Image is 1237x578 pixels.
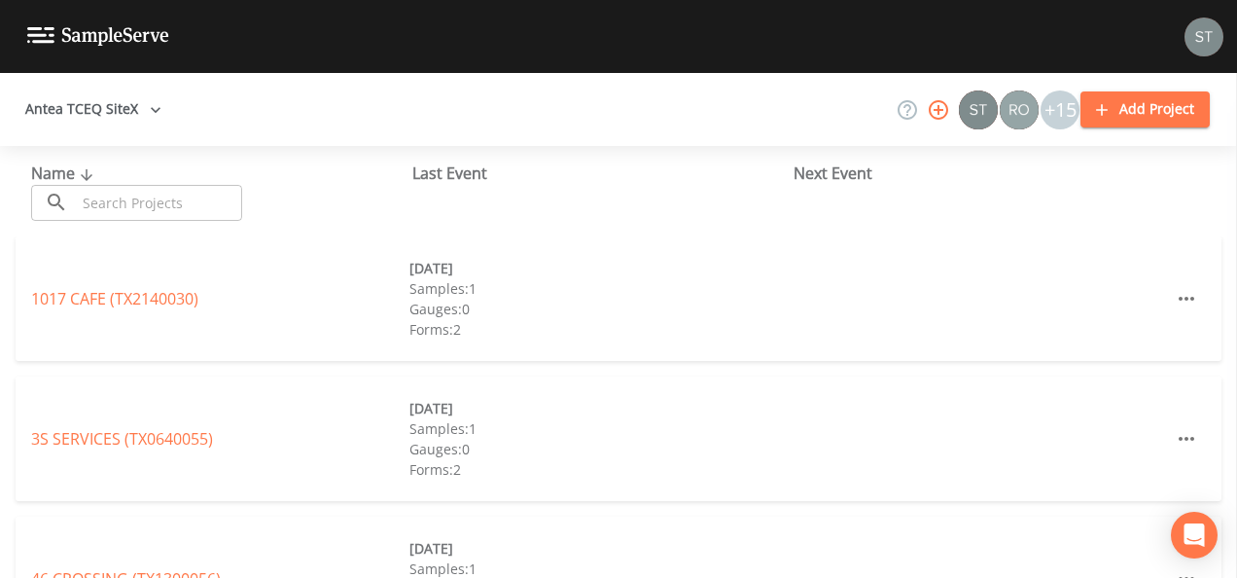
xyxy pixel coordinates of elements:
img: logo [27,27,169,46]
div: Gauges: 0 [409,439,788,459]
span: Name [31,163,98,184]
div: Next Event [794,162,1175,185]
div: Samples: 1 [409,418,788,439]
div: +15 [1041,90,1079,129]
a: 1017 CAFE (TX2140030) [31,288,198,309]
div: Forms: 2 [409,319,788,340]
div: Stan Porter [958,90,999,129]
div: Last Event [412,162,794,185]
input: Search Projects [76,185,242,221]
img: c0670e89e469b6405363224a5fca805c [959,90,998,129]
button: Add Project [1080,91,1210,127]
div: [DATE] [409,398,788,418]
img: 7e5c62b91fde3b9fc00588adc1700c9a [1000,90,1039,129]
div: Rodolfo Ramirez [999,90,1040,129]
button: Antea TCEQ SiteX [18,91,169,127]
img: c0670e89e469b6405363224a5fca805c [1184,18,1223,56]
div: Samples: 1 [409,278,788,299]
div: Gauges: 0 [409,299,788,319]
div: Forms: 2 [409,459,788,480]
div: [DATE] [409,258,788,278]
a: 3S SERVICES (TX0640055) [31,428,213,450]
div: Open Intercom Messenger [1171,512,1218,559]
div: [DATE] [409,538,788,559]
